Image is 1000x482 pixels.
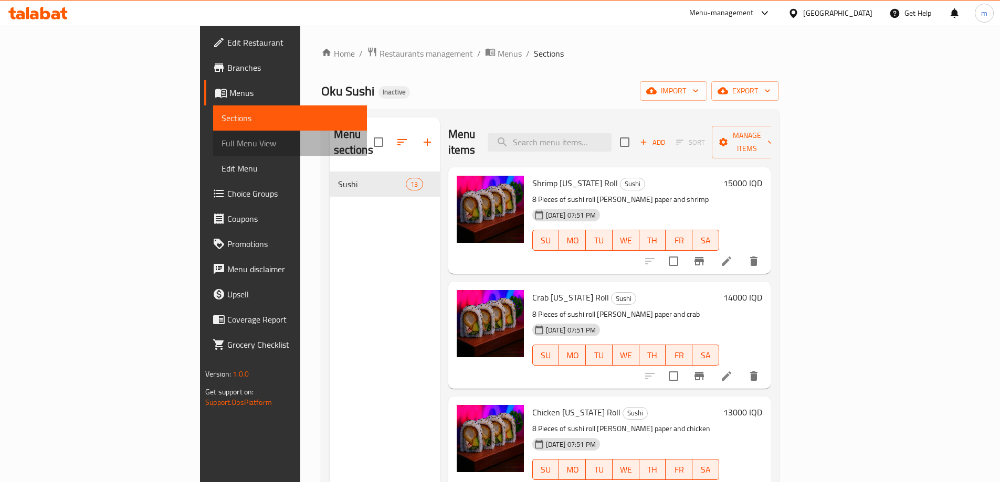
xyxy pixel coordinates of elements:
a: Coverage Report [204,307,367,332]
p: 8 Pieces of sushi roll [PERSON_NAME] paper and shrimp [532,193,719,206]
span: Full Menu View [222,137,359,149]
span: Sushi [623,407,647,419]
a: Full Menu View [213,131,367,156]
a: Coupons [204,206,367,231]
div: Sushi13 [330,172,440,197]
span: m [981,7,987,19]
span: Coupons [227,212,359,225]
span: MO [563,462,582,477]
button: Branch-specific-item [687,363,712,389]
span: Restaurants management [380,47,473,60]
button: MO [559,345,586,366]
span: SU [537,233,555,248]
span: Choice Groups [227,187,359,200]
p: 8 Pieces of sushi roll [PERSON_NAME] paper and crab [532,308,719,321]
span: Select section first [669,134,712,151]
span: Select to update [662,250,685,272]
span: Sections [222,112,359,124]
span: Select all sections [367,131,390,153]
span: Sushi [338,178,406,190]
h6: 14000 IQD [723,290,762,305]
div: [GEOGRAPHIC_DATA] [803,7,872,19]
span: Sort sections [390,130,415,155]
div: Sushi [611,292,636,305]
span: Menu disclaimer [227,263,359,275]
a: Support.OpsPlatform [205,395,272,409]
span: Menus [229,87,359,99]
li: / [477,47,481,60]
button: delete [741,363,766,389]
span: MO [563,348,582,363]
span: FR [670,348,688,363]
button: MO [559,230,586,251]
button: TU [586,345,613,366]
button: TH [639,459,666,480]
button: SU [532,459,560,480]
button: import [640,81,707,101]
span: Grocery Checklist [227,338,359,351]
span: Add item [636,134,669,151]
span: Crab [US_STATE] Roll [532,290,609,305]
button: TH [639,345,666,366]
div: Inactive [378,86,410,99]
h6: 15000 IQD [723,176,762,190]
span: Promotions [227,238,359,250]
span: WE [617,462,635,477]
a: Edit Menu [213,156,367,181]
button: TH [639,230,666,251]
span: SA [697,462,715,477]
button: WE [613,230,639,251]
span: Add [638,136,667,148]
button: FR [666,345,692,366]
img: Chicken California Roll [457,405,524,472]
span: TH [644,462,662,477]
a: Upsell [204,282,367,307]
span: SU [537,348,555,363]
nav: Menu sections [330,167,440,201]
a: Menus [485,47,522,60]
span: [DATE] 07:51 PM [542,325,600,335]
a: Edit menu item [720,370,733,382]
span: Oku Sushi [321,79,374,103]
a: Promotions [204,231,367,256]
span: Coverage Report [227,313,359,326]
a: Menu disclaimer [204,256,367,282]
span: Manage items [720,129,774,155]
span: Version: [205,367,231,381]
span: TU [590,462,608,477]
div: items [406,178,423,190]
span: Select section [614,131,636,153]
div: Sushi [620,178,645,190]
button: export [711,81,779,101]
span: Inactive [378,88,410,97]
button: SA [692,459,719,480]
span: Get support on: [205,385,254,399]
a: Branches [204,55,367,80]
button: Branch-specific-item [687,249,712,274]
a: Edit menu item [720,255,733,267]
button: MO [559,459,586,480]
a: Grocery Checklist [204,332,367,357]
button: delete [741,249,766,274]
span: Edit Restaurant [227,36,359,49]
button: SU [532,230,560,251]
span: [DATE] 07:51 PM [542,210,600,220]
span: SA [697,233,715,248]
span: WE [617,348,635,363]
div: Menu-management [689,7,754,19]
button: FR [666,459,692,480]
a: Menus [204,80,367,105]
p: 8 Pieces of sushi roll [PERSON_NAME] paper and chicken [532,422,719,435]
span: Edit Menu [222,162,359,175]
button: Manage items [712,126,782,158]
span: Select to update [662,365,685,387]
a: Edit Restaurant [204,30,367,55]
div: Sushi [623,407,648,420]
button: SU [532,345,560,366]
span: export [720,84,771,98]
h6: 13000 IQD [723,405,762,420]
span: TU [590,233,608,248]
button: TU [586,230,613,251]
span: TH [644,233,662,248]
